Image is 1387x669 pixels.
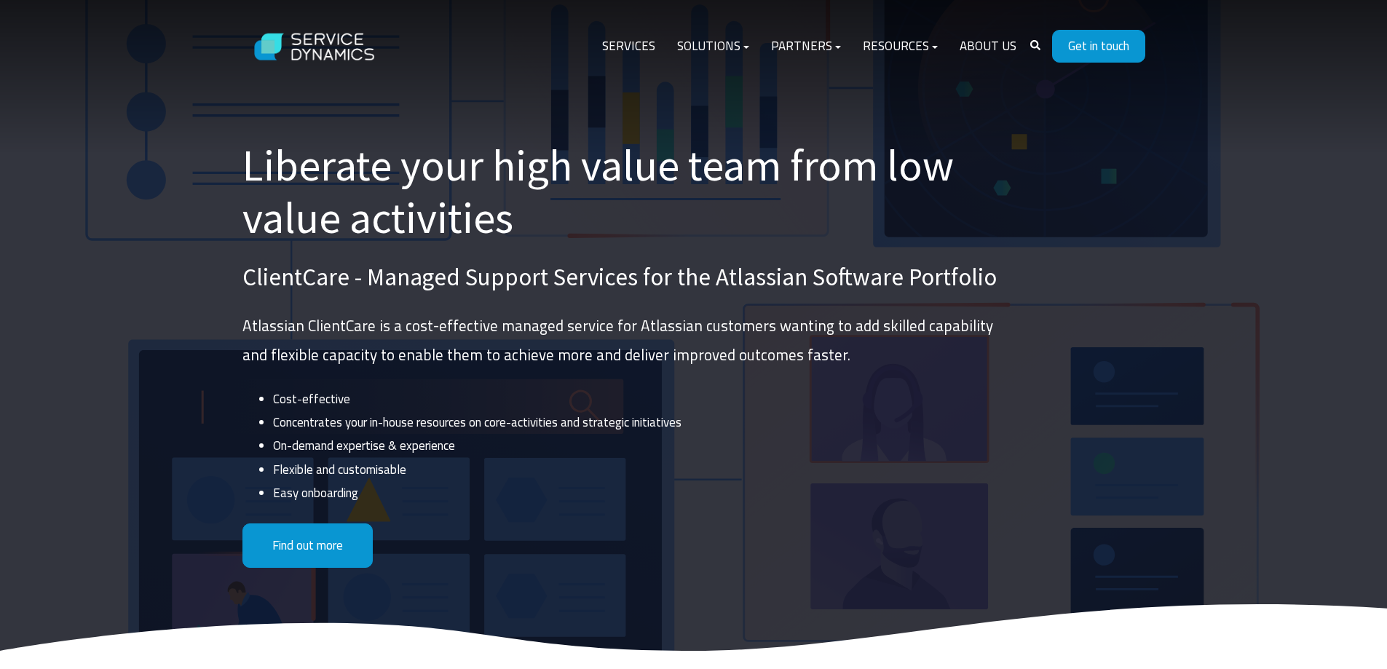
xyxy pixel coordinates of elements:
[273,481,1004,504] li: Easy onboarding
[591,29,666,64] a: Services
[242,261,1005,294] h3: ClientCare - Managed Support Services for the Atlassian Software Portfolio
[273,387,1004,411] li: Cost-effective
[591,29,1027,64] div: Navigation Menu
[273,434,1004,457] li: On-demand expertise & experience
[242,19,388,75] img: Service Dynamics Logo - White
[242,312,1005,370] p: Atlassian ClientCare is a cost-effective managed service for Atlassian customers wanting to add s...
[1052,30,1145,63] a: Get in touch
[852,29,949,64] a: Resources
[949,29,1027,64] a: About Us
[666,29,760,64] a: Solutions
[242,139,1005,244] h1: Liberate your high value team from low value activities
[273,411,1004,434] li: Concentrates your in-house resources on core-activities and strategic initiatives
[242,523,373,568] a: Find out more
[760,29,852,64] a: Partners
[273,458,1004,481] li: Flexible and customisable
